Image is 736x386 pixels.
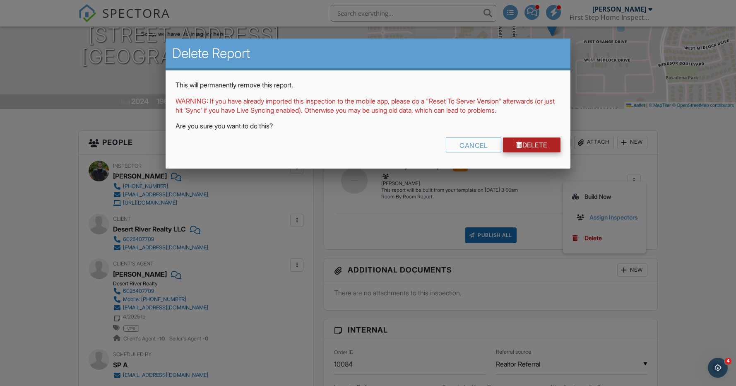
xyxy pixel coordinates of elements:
[446,138,501,152] div: Cancel
[176,121,560,130] p: Are you sure you want to do this?
[176,80,560,89] p: This will permanently remove this report.
[172,45,564,62] h2: Delete Report
[725,358,731,364] span: 4
[708,358,728,378] iframe: Intercom live chat
[176,96,560,115] p: WARNING: If you have already imported this inspection to the mobile app, please do a "Reset To Se...
[503,138,560,152] a: Delete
